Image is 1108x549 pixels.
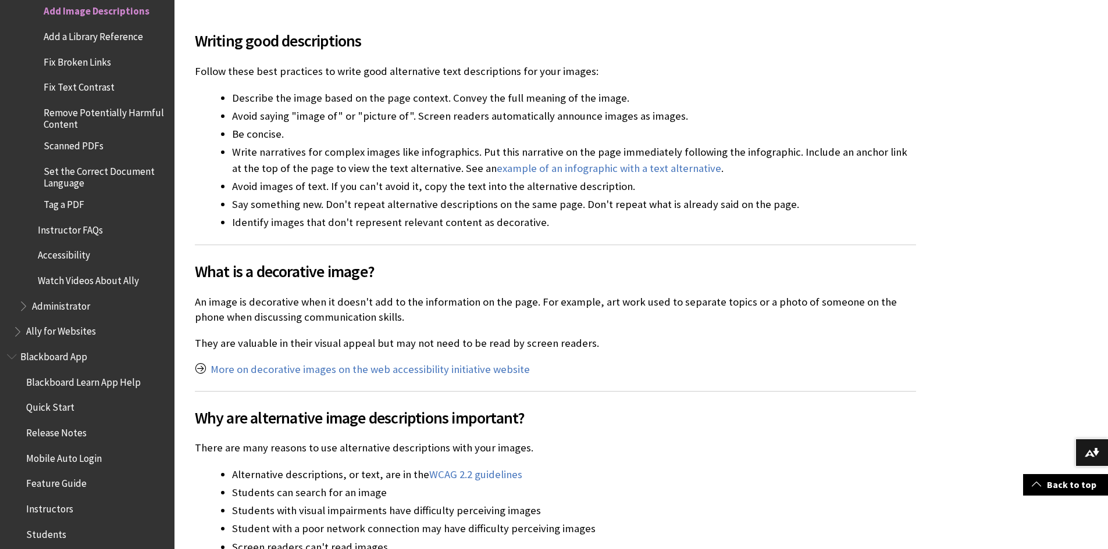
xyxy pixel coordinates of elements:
[20,347,87,363] span: Blackboard App
[26,372,141,388] span: Blackboard Learn App Help
[232,503,916,519] li: Students with visual impairments have difficulty perceiving images
[26,525,66,540] span: Students
[26,423,87,439] span: Release Notes
[232,196,916,213] li: Say something new. Don't repeat alternative descriptions on the same page. Don't repeat what is a...
[195,28,916,53] span: Writing good descriptions
[44,2,149,17] span: Add Image Descriptions
[232,178,916,195] li: Avoid images of text. If you can't avoid it, copy the text into the alternative description.
[44,52,111,68] span: Fix Broken Links
[38,246,90,261] span: Accessibility
[232,126,916,142] li: Be concise.
[232,214,916,231] li: Identify images that don't represent relevant content as decorative.
[232,485,916,501] li: Students can search for an image
[26,499,73,515] span: Instructors
[232,90,916,106] li: Describe the image based on the page context. Convey the full meaning of the image.
[232,467,916,483] li: Alternative descriptions, or text, are in the
[26,322,96,338] span: Ally for Websites
[44,103,166,130] span: Remove Potentially Harmful Content
[38,220,103,236] span: Instructor FAQs
[26,448,102,464] span: Mobile Auto Login
[232,521,916,537] li: Student with a poor network connection may have difficulty perceiving images
[195,64,916,79] p: Follow these best practices to write good alternative text descriptions for your images:
[44,137,104,152] span: Scanned PDFs
[32,296,90,312] span: Administrator
[195,440,916,455] p: There are many reasons to use alternative descriptions with your images.
[429,468,522,482] a: WCAG 2.2 guidelines
[497,162,721,175] a: example of an infographic with a text alternative
[211,363,530,376] a: More on decorative images on the web accessibility initiative website
[195,295,916,325] p: An image is decorative when it doesn't add to the information on the page. For example, art work ...
[44,195,84,210] span: Tag a PDF
[26,474,87,490] span: Feature Guide
[195,406,916,430] span: Why are alternative image descriptions important?
[195,259,916,284] span: What is a decorative image?
[232,108,916,124] li: Avoid saying "image of" or "picture of". Screen readers automatically announce images as images.
[44,78,115,94] span: Fix Text Contrast
[44,27,143,42] span: Add a Library Reference
[1023,474,1108,496] a: Back to top
[232,144,916,177] li: Write narratives for complex images like infographics. Put this narrative on the page immediately...
[26,398,74,414] span: Quick Start
[38,271,139,286] span: Watch Videos About Ally
[195,336,916,351] p: They are valuable in their visual appeal but may not need to be read by screen readers.
[44,162,166,189] span: Set the Correct Document Language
